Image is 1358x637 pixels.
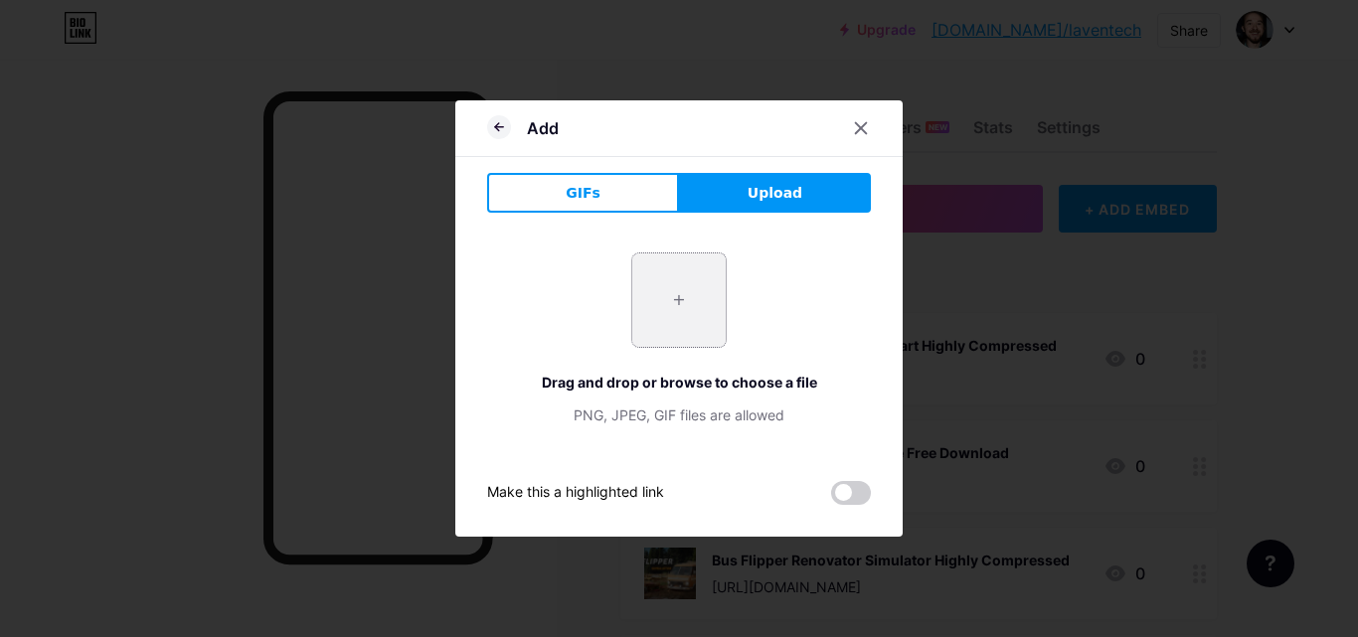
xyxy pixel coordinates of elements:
[679,173,871,213] button: Upload
[487,481,664,505] div: Make this a highlighted link
[748,183,802,204] span: Upload
[527,116,559,140] div: Add
[566,183,600,204] span: GIFs
[487,404,871,425] div: PNG, JPEG, GIF files are allowed
[487,372,871,393] div: Drag and drop or browse to choose a file
[487,173,679,213] button: GIFs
